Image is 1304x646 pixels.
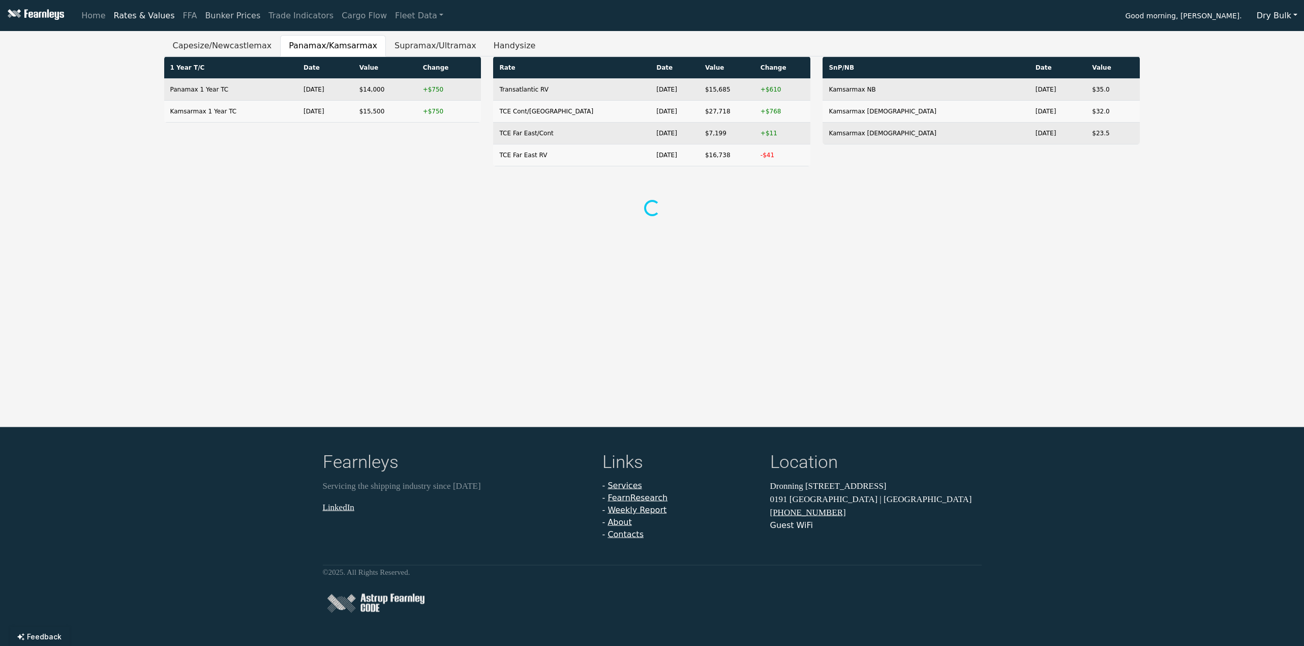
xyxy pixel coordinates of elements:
[179,6,201,26] a: FFA
[297,101,353,123] td: [DATE]
[650,57,699,79] th: Date
[353,57,417,79] th: Value
[164,35,281,56] button: Capesize/Newcastlemax
[1250,6,1304,25] button: Dry Bulk
[602,452,758,476] h4: Links
[699,101,754,123] td: $27,718
[1029,123,1086,144] td: [DATE]
[699,144,754,166] td: $16,738
[1086,79,1140,101] td: $35.0
[1029,101,1086,123] td: [DATE]
[770,508,846,517] a: [PHONE_NUMBER]
[5,9,64,22] img: Fearnleys Logo
[823,57,1029,79] th: SnP/NB
[417,57,481,79] th: Change
[353,79,417,101] td: $14,000
[110,6,179,26] a: Rates & Values
[323,480,590,493] p: Servicing the shipping industry since [DATE]
[699,123,754,144] td: $7,199
[297,79,353,101] td: [DATE]
[754,57,811,79] th: Change
[770,519,813,532] button: Guest WiFi
[770,452,982,476] h4: Location
[417,101,481,123] td: +$750
[1086,101,1140,123] td: $32.0
[201,6,264,26] a: Bunker Prices
[280,35,386,56] button: Panamax/Kamsarmax
[650,123,699,144] td: [DATE]
[493,101,650,123] td: TCE Cont/[GEOGRAPHIC_DATA]
[1125,8,1241,25] span: Good morning, [PERSON_NAME].
[699,79,754,101] td: $15,685
[353,101,417,123] td: $15,500
[754,123,811,144] td: +$11
[608,530,644,539] a: Contacts
[699,57,754,79] th: Value
[602,492,758,504] li: -
[650,101,699,123] td: [DATE]
[754,144,811,166] td: -$41
[386,35,485,56] button: Supramax/Ultramax
[493,57,650,79] th: Rate
[493,79,650,101] td: Transatlantic RV
[770,480,982,493] p: Dronning [STREET_ADDRESS]
[602,516,758,528] li: -
[164,79,298,101] td: Panamax 1 Year TC
[338,6,391,26] a: Cargo Flow
[754,101,811,123] td: +$768
[323,568,410,576] small: © 2025 . All Rights Reserved.
[823,101,1029,123] td: Kamsarmax [DEMOGRAPHIC_DATA]
[608,517,631,527] a: About
[650,144,699,166] td: [DATE]
[823,123,1029,144] td: Kamsarmax [DEMOGRAPHIC_DATA]
[602,480,758,492] li: -
[754,79,811,101] td: +$610
[1029,57,1086,79] th: Date
[608,493,668,503] a: FearnResearch
[770,492,982,506] p: 0191 [GEOGRAPHIC_DATA] | [GEOGRAPHIC_DATA]
[391,6,447,26] a: Fleet Data
[323,502,354,512] a: LinkedIn
[417,79,481,101] td: +$750
[602,528,758,541] li: -
[602,504,758,516] li: -
[823,79,1029,101] td: Kamsarmax NB
[493,123,650,144] td: TCE Far East/Cont
[164,57,298,79] th: 1 Year T/C
[1029,79,1086,101] td: [DATE]
[164,101,298,123] td: Kamsarmax 1 Year TC
[650,79,699,101] td: [DATE]
[608,481,642,490] a: Services
[1086,57,1140,79] th: Value
[297,57,353,79] th: Date
[1086,123,1140,144] td: $23.5
[77,6,109,26] a: Home
[608,505,666,515] a: Weekly Report
[264,6,338,26] a: Trade Indicators
[323,452,590,476] h4: Fearnleys
[493,144,650,166] td: TCE Far East RV
[485,35,544,56] button: Handysize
